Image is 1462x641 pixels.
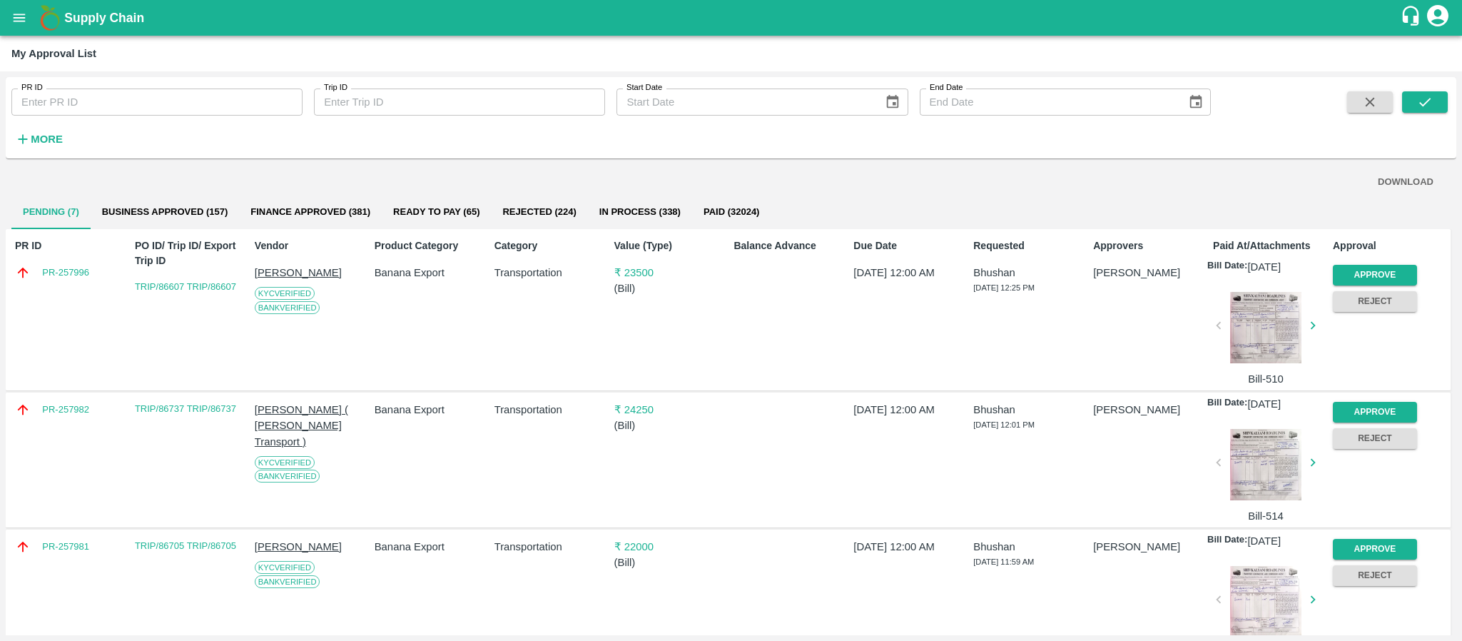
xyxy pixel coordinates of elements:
p: Balance Advance [733,238,848,253]
button: In Process (338) [588,195,692,229]
button: More [11,127,66,151]
p: [PERSON_NAME] [1093,539,1207,555]
a: TRIP/86607 TRIP/86607 [135,281,236,292]
p: [PERSON_NAME] [1093,402,1207,418]
p: Bill-510 [1224,371,1307,387]
p: Banana Export [375,539,489,555]
p: Requested [973,238,1087,253]
button: Choose date [1182,89,1209,116]
a: TRIP/86705 TRIP/86705 [135,540,236,551]
p: [DATE] [1247,396,1281,412]
button: Choose date [879,89,906,116]
p: Transportation [494,265,609,281]
div: account of current user [1425,3,1451,33]
p: [PERSON_NAME] ( [PERSON_NAME] Transport ) [255,402,369,450]
label: Start Date [626,82,662,94]
p: Value (Type) [614,238,729,253]
p: ( Bill ) [614,418,729,433]
input: End Date [920,89,1177,116]
p: Bill Date: [1207,259,1247,275]
p: Bill Date: [1207,533,1247,549]
input: Enter PR ID [11,89,303,116]
p: Transportation [494,402,609,418]
p: Category [494,238,609,253]
p: ₹ 24250 [614,402,729,418]
p: Bhushan [973,265,1087,281]
button: Rejected (224) [491,195,587,229]
span: Bank Verified [255,470,320,483]
span: KYC Verified [255,561,315,574]
p: [PERSON_NAME] [255,539,369,555]
p: [PERSON_NAME] [1093,265,1207,281]
span: Bank Verified [255,301,320,314]
p: [DATE] [1247,533,1281,549]
span: [DATE] 12:25 PM [973,283,1035,292]
button: Pending (7) [11,195,91,229]
b: Supply Chain [64,11,144,25]
button: Approve [1333,539,1417,560]
button: Paid (32024) [692,195,771,229]
p: Bhushan [973,402,1087,418]
button: Approve [1333,265,1417,286]
p: [PERSON_NAME] [255,265,369,281]
p: PR ID [15,238,129,253]
p: Bhushan [973,539,1087,555]
button: open drawer [3,1,36,34]
p: [DATE] 12:00 AM [853,265,968,281]
img: logo [36,4,64,32]
span: KYC Verified [255,287,315,300]
p: PO ID/ Trip ID/ Export Trip ID [135,238,249,268]
p: Transportation [494,539,609,555]
p: ( Bill ) [614,281,729,296]
p: Bill Date: [1207,396,1247,412]
p: [DATE] [1247,259,1281,275]
p: ( Bill ) [614,555,729,570]
span: [DATE] 11:59 AM [973,557,1034,566]
a: Supply Chain [64,8,1400,28]
p: Approvers [1093,238,1207,253]
span: [DATE] 12:01 PM [973,420,1035,429]
label: End Date [930,82,963,94]
p: ₹ 23500 [614,265,729,281]
p: Vendor [255,238,369,253]
p: ₹ 22000 [614,539,729,555]
button: DOWNLOAD [1372,170,1439,195]
label: Trip ID [324,82,347,94]
button: Business Approved (157) [91,195,240,229]
button: Reject [1333,428,1417,449]
div: customer-support [1400,5,1425,31]
p: Banana Export [375,265,489,281]
span: KYC Verified [255,456,315,469]
a: PR-257981 [42,540,89,554]
a: PR-257996 [42,266,89,280]
p: Approval [1333,238,1447,253]
span: Bank Verified [255,575,320,588]
p: [DATE] 12:00 AM [853,402,968,418]
strong: More [31,133,63,145]
div: My Approval List [11,44,96,63]
button: Finance Approved (381) [239,195,382,229]
button: Approve [1333,402,1417,423]
button: Reject [1333,565,1417,586]
p: [DATE] 12:00 AM [853,539,968,555]
button: Reject [1333,291,1417,312]
p: Product Category [375,238,489,253]
p: Bill-514 [1224,508,1307,524]
button: Ready To Pay (65) [382,195,491,229]
label: PR ID [21,82,43,94]
a: TRIP/86737 TRIP/86737 [135,403,236,414]
p: Due Date [853,238,968,253]
input: Enter Trip ID [314,89,605,116]
a: PR-257982 [42,403,89,417]
p: Paid At/Attachments [1213,238,1327,253]
p: Banana Export [375,402,489,418]
input: Start Date [616,89,873,116]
